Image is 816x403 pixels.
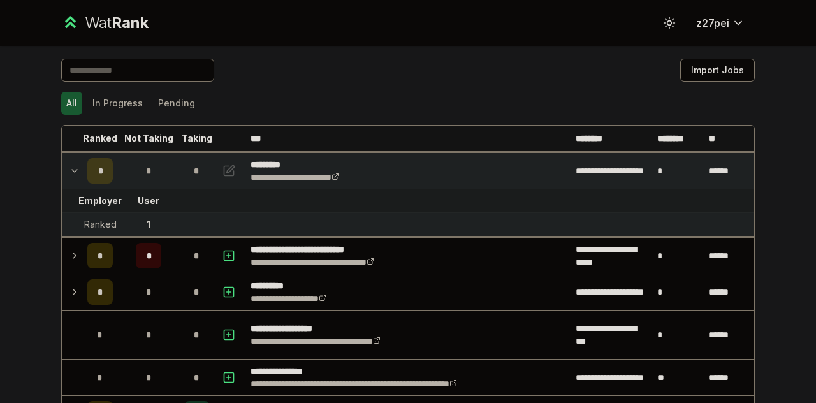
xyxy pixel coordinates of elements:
button: In Progress [87,92,148,115]
div: Ranked [84,218,117,231]
button: Import Jobs [680,59,755,82]
p: Taking [182,132,212,145]
p: Not Taking [124,132,173,145]
div: 1 [147,218,150,231]
button: Pending [153,92,200,115]
td: Employer [82,189,118,212]
p: Ranked [83,132,117,145]
span: z27pei [696,15,729,31]
button: z27pei [686,11,755,34]
span: Rank [112,13,149,32]
td: User [118,189,179,212]
div: Wat [85,13,149,33]
a: WatRank [61,13,149,33]
button: All [61,92,82,115]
